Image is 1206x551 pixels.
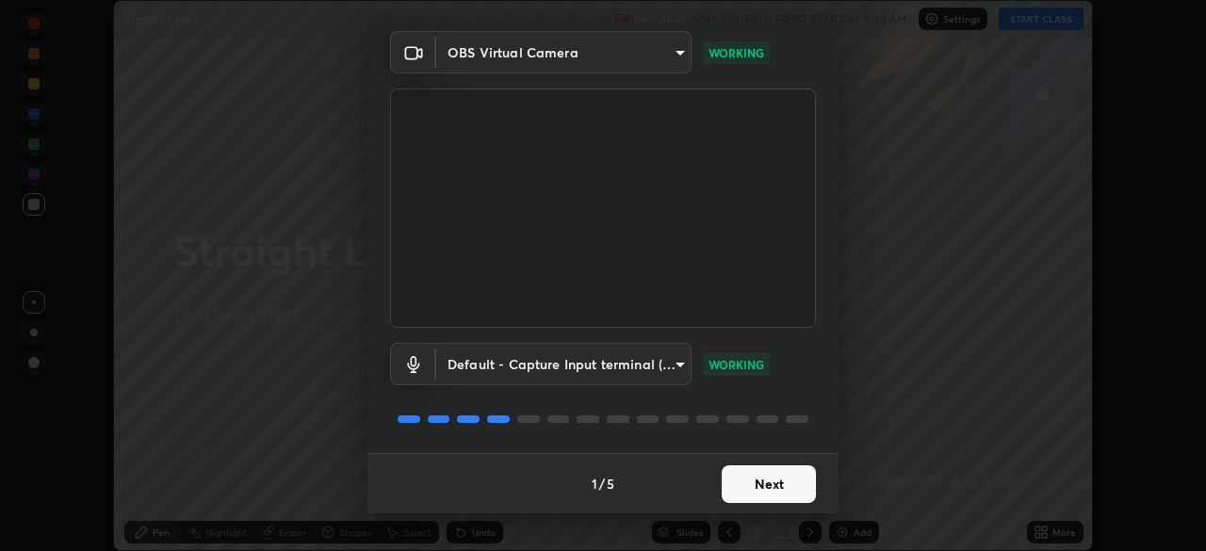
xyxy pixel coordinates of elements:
h4: 1 [592,474,597,494]
h4: 5 [607,474,614,494]
p: WORKING [709,356,764,373]
h4: / [599,474,605,494]
p: WORKING [709,44,764,61]
button: Next [722,465,816,503]
div: OBS Virtual Camera [436,31,692,73]
div: OBS Virtual Camera [436,343,692,385]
